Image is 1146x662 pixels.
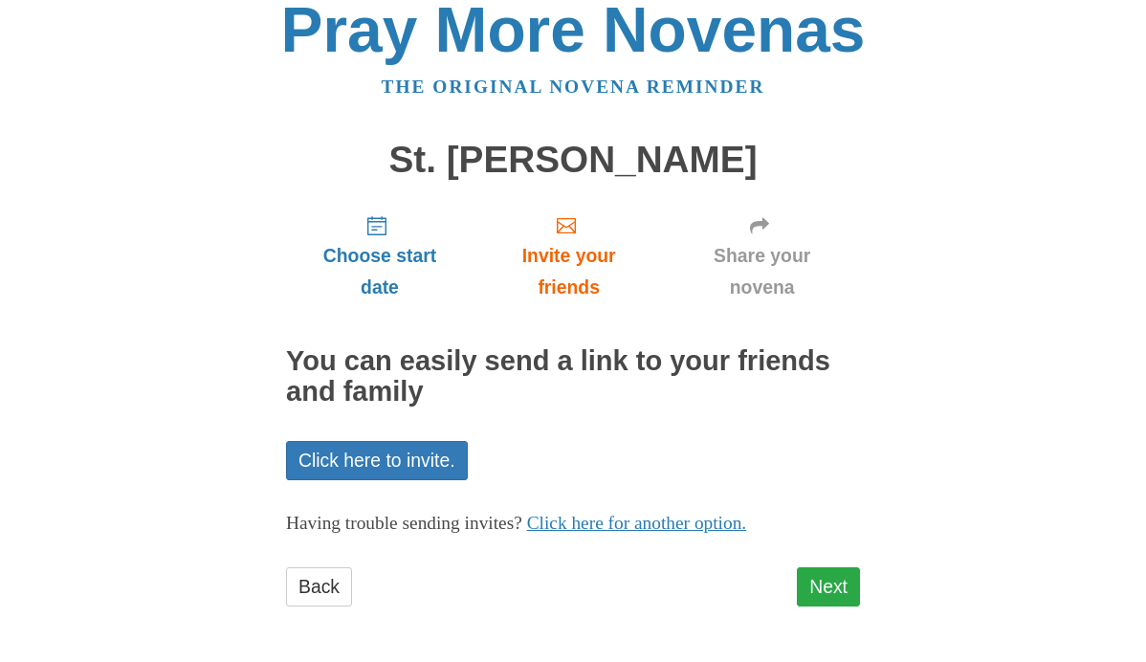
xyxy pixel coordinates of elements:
a: Click here to invite. [286,441,468,480]
span: Having trouble sending invites? [286,513,522,533]
a: Share your novena [664,199,860,313]
h1: St. [PERSON_NAME] [286,140,860,181]
a: The original novena reminder [382,77,765,97]
a: Invite your friends [474,199,664,313]
h2: You can easily send a link to your friends and family [286,346,860,408]
span: Invite your friends [493,240,645,303]
a: Click here for another option. [527,513,747,533]
a: Choose start date [286,199,474,313]
a: Back [286,567,352,607]
span: Share your novena [683,240,841,303]
span: Choose start date [305,240,454,303]
a: Next [797,567,860,607]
